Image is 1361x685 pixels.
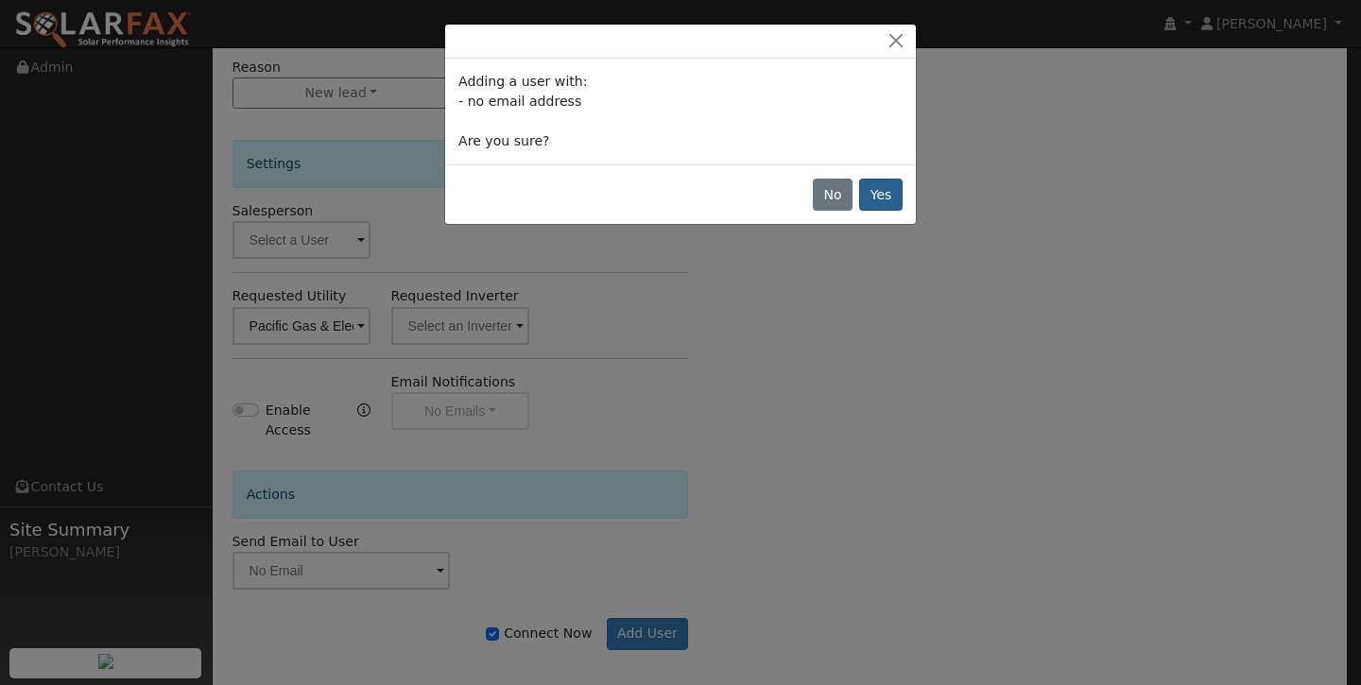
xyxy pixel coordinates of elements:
[883,31,909,51] button: Close
[458,74,587,89] span: Adding a user with:
[458,133,549,148] span: Are you sure?
[813,179,853,211] button: No
[458,94,581,109] span: - no email address
[859,179,903,211] button: Yes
